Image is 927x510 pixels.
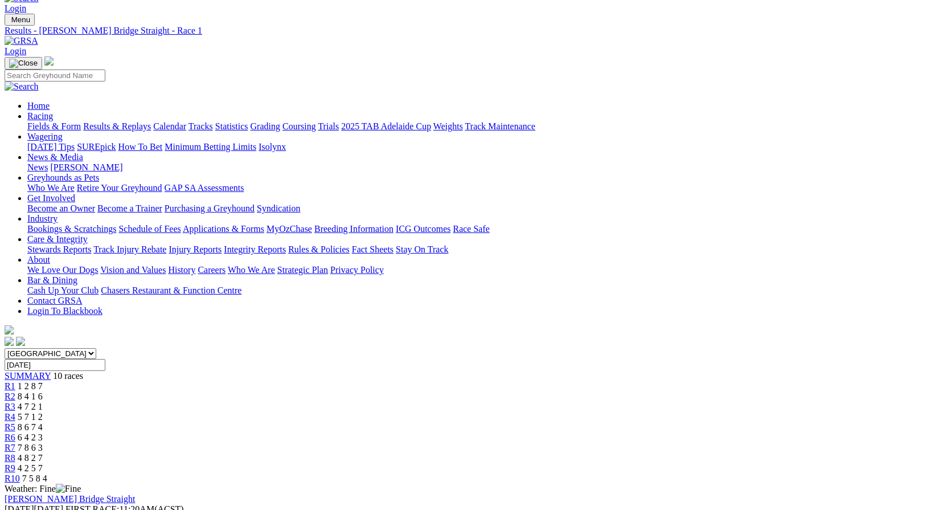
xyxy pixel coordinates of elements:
[18,412,43,422] span: 5 7 1 2
[18,453,43,463] span: 4 8 2 7
[27,121,81,131] a: Fields & Form
[27,173,99,182] a: Greyhounds as Pets
[5,443,15,452] a: R7
[5,453,15,463] a: R8
[22,474,47,483] span: 7 5 8 4
[183,224,264,234] a: Applications & Forms
[27,285,922,296] div: Bar & Dining
[5,484,81,493] span: Weather: Fine
[168,265,195,275] a: History
[5,337,14,346] img: facebook.svg
[27,132,63,141] a: Wagering
[18,402,43,411] span: 4 7 2 1
[5,3,26,13] a: Login
[259,142,286,152] a: Isolynx
[56,484,81,494] img: Fine
[27,255,50,264] a: About
[27,244,922,255] div: Care & Integrity
[266,224,312,234] a: MyOzChase
[5,81,39,92] img: Search
[100,265,166,275] a: Vision and Values
[396,244,448,254] a: Stay On Track
[101,285,241,295] a: Chasers Restaurant & Function Centre
[5,402,15,411] a: R3
[27,121,922,132] div: Racing
[83,121,151,131] a: Results & Replays
[118,142,163,152] a: How To Bet
[18,433,43,442] span: 6 4 2 3
[44,56,54,66] img: logo-grsa-white.png
[27,162,48,172] a: News
[5,412,15,422] span: R4
[27,142,922,152] div: Wagering
[27,203,95,213] a: Become an Owner
[5,422,15,432] a: R5
[18,463,43,473] span: 4 2 5 7
[352,244,393,254] a: Fact Sheets
[18,422,43,432] span: 8 6 7 4
[5,463,15,473] a: R9
[27,183,75,193] a: Who We Are
[27,214,58,223] a: Industry
[50,162,122,172] a: [PERSON_NAME]
[93,244,166,254] a: Track Injury Rebate
[77,183,162,193] a: Retire Your Greyhound
[257,203,300,213] a: Syndication
[433,121,463,131] a: Weights
[5,70,105,81] input: Search
[165,183,244,193] a: GAP SA Assessments
[153,121,186,131] a: Calendar
[27,203,922,214] div: Get Involved
[27,224,116,234] a: Bookings & Scratchings
[27,162,922,173] div: News & Media
[165,203,255,213] a: Purchasing a Greyhound
[27,244,91,254] a: Stewards Reports
[341,121,431,131] a: 2025 TAB Adelaide Cup
[5,57,42,70] button: Toggle navigation
[198,265,225,275] a: Careers
[169,244,222,254] a: Injury Reports
[282,121,316,131] a: Coursing
[5,14,35,26] button: Toggle navigation
[165,142,256,152] a: Minimum Betting Limits
[27,265,98,275] a: We Love Our Dogs
[188,121,213,131] a: Tracks
[277,265,328,275] a: Strategic Plan
[27,296,82,305] a: Contact GRSA
[27,275,77,285] a: Bar & Dining
[27,111,53,121] a: Racing
[5,371,51,381] a: SUMMARY
[77,142,116,152] a: SUREpick
[9,59,38,68] img: Close
[5,391,15,401] a: R2
[318,121,339,131] a: Trials
[18,391,43,401] span: 8 4 1 6
[330,265,384,275] a: Privacy Policy
[27,101,50,111] a: Home
[5,494,135,504] a: [PERSON_NAME] Bridge Straight
[5,325,14,334] img: logo-grsa-white.png
[453,224,489,234] a: Race Safe
[228,265,275,275] a: Who We Are
[97,203,162,213] a: Become a Trainer
[27,193,75,203] a: Get Involved
[5,381,15,391] a: R1
[27,285,99,295] a: Cash Up Your Club
[5,474,20,483] a: R10
[224,244,286,254] a: Integrity Reports
[118,224,181,234] a: Schedule of Fees
[18,443,43,452] span: 7 8 6 3
[396,224,450,234] a: ICG Outcomes
[5,433,15,442] span: R6
[27,183,922,193] div: Greyhounds as Pets
[5,26,922,36] a: Results - [PERSON_NAME] Bridge Straight - Race 1
[11,15,30,24] span: Menu
[288,244,350,254] a: Rules & Policies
